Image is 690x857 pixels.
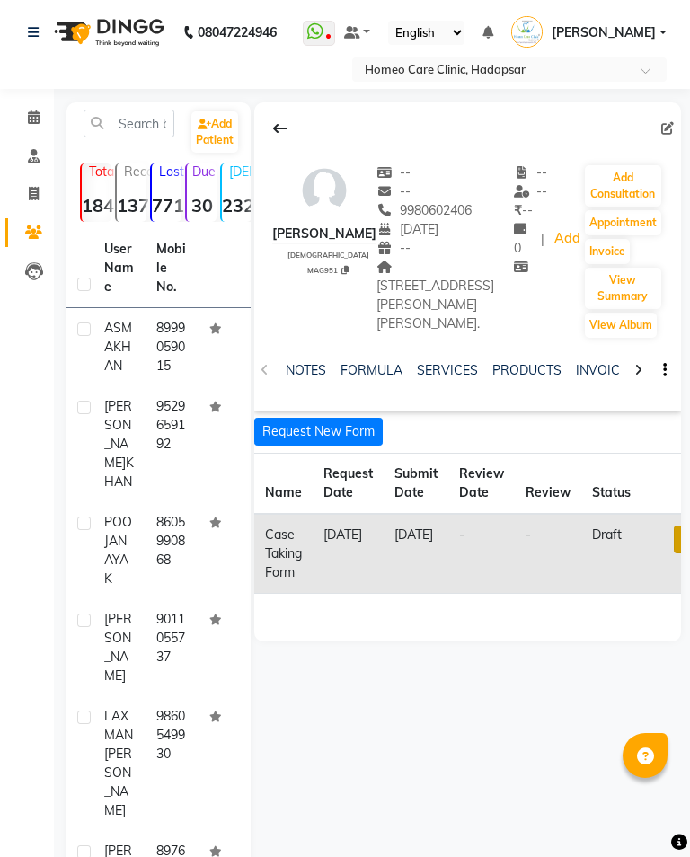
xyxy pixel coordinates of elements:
strong: 18436 [82,194,111,216]
th: Request Date [313,454,384,515]
a: SERVICES [417,362,478,378]
td: 9529659192 [146,386,198,502]
strong: 1371 [117,194,146,216]
td: [DATE] [313,514,384,594]
span: | [541,230,544,249]
th: Submit Date [384,454,448,515]
div: Back to Client [261,111,299,146]
p: Recent [124,163,146,180]
a: Add [552,226,583,252]
span: 9980602406 [376,202,472,218]
p: Lost [159,163,181,180]
span: -- [514,202,533,218]
th: Status [581,454,641,515]
p: [DEMOGRAPHIC_DATA] [229,163,252,180]
td: Case Taking Form [254,514,313,594]
a: Add Patient [191,111,238,153]
span: -- [376,183,411,199]
strong: 30 [187,194,217,216]
span: [PERSON_NAME] [104,746,132,818]
button: Appointment [585,210,661,235]
div: [PERSON_NAME] [272,225,376,243]
span: LAXMAN [104,708,133,743]
button: View Album [585,313,657,338]
span: [DEMOGRAPHIC_DATA] [287,251,369,260]
p: Total [89,163,111,180]
span: ₹ [514,202,522,218]
button: View Summary [585,268,661,309]
td: 9011055737 [146,599,198,696]
img: Dr Komal Saste [511,16,543,48]
span: [PERSON_NAME] [104,398,132,471]
span: [PERSON_NAME] [552,23,656,42]
input: Search by Name/Mobile/Email/Code [84,110,174,137]
span: NAYAK [104,533,128,587]
td: 8999059015 [146,308,198,386]
span: POOJA [104,514,132,549]
td: [DATE] [384,514,448,594]
span: [DATE] [376,221,438,237]
th: Name [254,454,313,515]
img: avatar [297,163,351,217]
td: 9860549930 [146,696,198,831]
b: 08047224946 [198,7,277,57]
span: [STREET_ADDRESS][PERSON_NAME][PERSON_NAME]. [376,259,494,331]
td: - [448,514,515,594]
span: KHAN [104,339,131,374]
th: Mobile No. [146,229,198,308]
span: -- [376,240,411,256]
span: -- [376,164,411,181]
th: User Name [93,229,146,308]
a: FORMULA [341,362,402,378]
th: Review [515,454,581,515]
th: Review Date [448,454,515,515]
div: MAG951 [279,263,376,276]
span: -- [514,164,548,181]
span: ASMA [104,320,132,355]
a: PRODUCTS [492,362,562,378]
img: logo [46,7,169,57]
td: 8605990868 [146,502,198,599]
span: 0 [514,221,534,256]
strong: 2325 [222,194,252,216]
button: Add Consultation [585,165,661,207]
button: Request New Form [254,418,383,446]
p: Due [190,163,217,180]
td: draft [581,514,641,594]
strong: 771 [152,194,181,216]
a: NOTES [286,362,326,378]
td: - [515,514,581,594]
span: [PERSON_NAME] [104,611,132,684]
button: Invoice [585,239,630,264]
span: -- [514,183,548,199]
a: INVOICES [576,362,635,378]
